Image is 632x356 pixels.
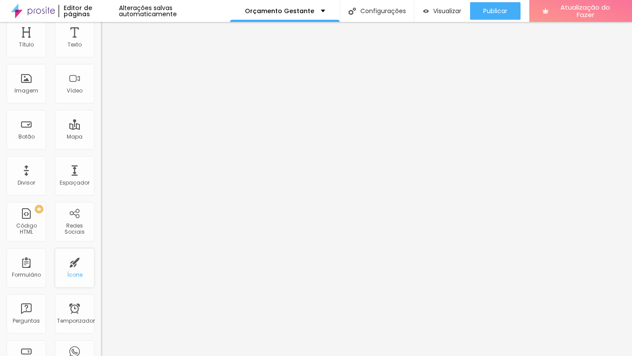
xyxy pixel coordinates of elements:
[101,22,632,356] iframe: Editor
[14,87,38,94] font: Imagem
[57,317,95,324] font: Temporizador
[67,133,83,140] font: Mapa
[360,7,406,15] font: Configurações
[348,7,356,15] img: Ícone
[60,179,90,186] font: Espaçador
[67,87,83,94] font: Vídeo
[18,133,35,140] font: Botão
[470,2,521,20] button: Publicar
[414,2,470,20] button: Visualizar
[433,7,461,15] font: Visualizar
[18,179,35,186] font: Divisor
[245,7,314,15] font: Orçamento Gestante
[119,4,177,18] font: Alterações salvas automaticamente
[423,7,429,15] img: view-1.svg
[67,271,83,278] font: Ícone
[13,317,40,324] font: Perguntas
[19,41,34,48] font: Título
[483,7,507,15] font: Publicar
[68,41,82,48] font: Texto
[65,222,85,235] font: Redes Sociais
[12,271,41,278] font: Formulário
[560,3,610,19] font: Atualização do Fazer
[64,4,92,18] font: Editor de páginas
[16,222,37,235] font: Código HTML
